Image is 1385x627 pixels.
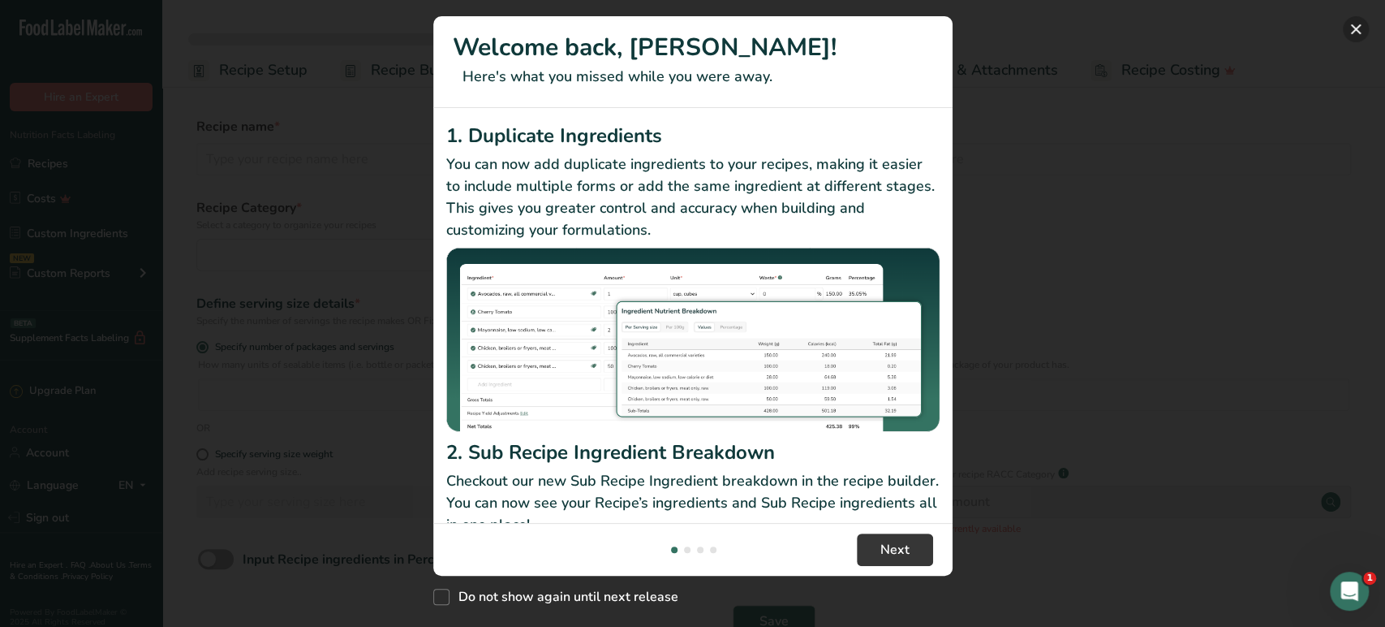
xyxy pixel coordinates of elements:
[446,154,940,241] p: You can now add duplicate ingredients to your recipes, making it easier to include multiple forms...
[453,66,933,88] p: Here's what you missed while you were away.
[449,589,678,605] span: Do not show again until next release
[446,438,940,467] h2: 2. Sub Recipe Ingredient Breakdown
[880,540,910,560] span: Next
[857,534,933,566] button: Next
[446,248,940,432] img: Duplicate Ingredients
[1363,572,1376,585] span: 1
[446,470,940,536] p: Checkout our new Sub Recipe Ingredient breakdown in the recipe builder. You can now see your Reci...
[446,121,940,150] h2: 1. Duplicate Ingredients
[1330,572,1369,611] iframe: Intercom live chat
[453,29,933,66] h1: Welcome back, [PERSON_NAME]!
